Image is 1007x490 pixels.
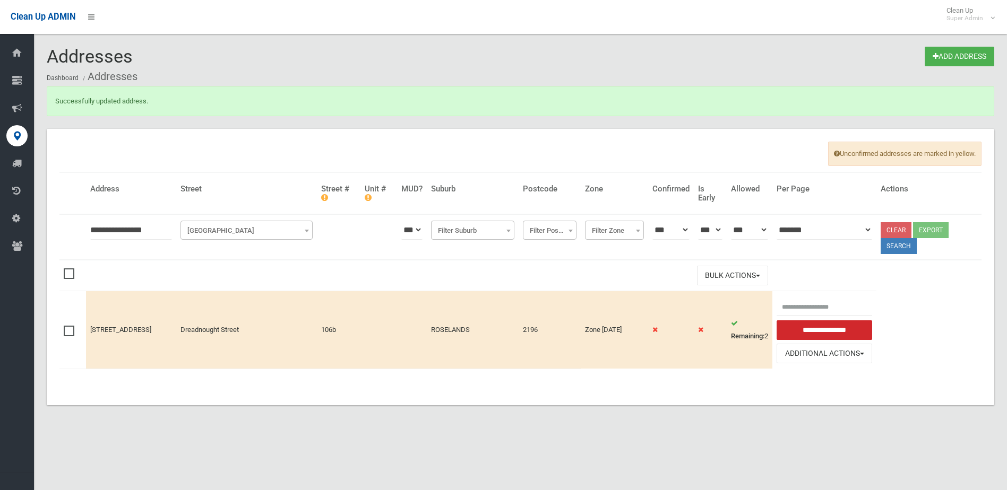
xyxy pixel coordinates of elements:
h4: Allowed [731,185,768,194]
strong: Remaining: [731,332,764,340]
h4: Actions [881,185,977,194]
div: Successfully updated address. [47,86,994,116]
td: 2 [727,291,772,369]
small: Super Admin [946,14,983,22]
span: Filter Street [180,221,313,240]
span: Filter Suburb [431,221,514,240]
span: Filter Zone [588,223,641,238]
a: Dashboard [47,74,79,82]
li: Addresses [80,67,137,86]
a: Clear [881,222,911,238]
td: 2196 [519,291,581,369]
td: ROSELANDS [427,291,519,369]
span: Filter Suburb [434,223,512,238]
a: Add Address [925,47,994,66]
td: 106b [317,291,360,369]
span: Clean Up ADMIN [11,12,75,22]
span: Filter Postcode [523,221,576,240]
h4: Address [90,185,172,194]
button: Additional Actions [777,344,872,363]
a: [STREET_ADDRESS] [90,326,151,334]
h4: Per Page [777,185,872,194]
span: Filter Zone [585,221,644,240]
button: Search [881,238,917,254]
span: Filter Postcode [526,223,574,238]
h4: Suburb [431,185,514,194]
span: Addresses [47,46,133,67]
button: Bulk Actions [697,266,768,285]
h4: Confirmed [652,185,690,194]
span: Unconfirmed addresses are marked in yellow. [828,142,982,166]
h4: Street # [321,185,356,202]
td: Dreadnought Street [176,291,317,369]
h4: MUD? [401,185,423,194]
h4: Is Early [698,185,722,202]
h4: Street [180,185,313,194]
h4: Zone [585,185,644,194]
button: Export [913,222,949,238]
span: Filter Street [183,223,310,238]
h4: Postcode [523,185,576,194]
td: Zone [DATE] [581,291,648,369]
h4: Unit # [365,185,393,202]
span: Clean Up [941,6,994,22]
